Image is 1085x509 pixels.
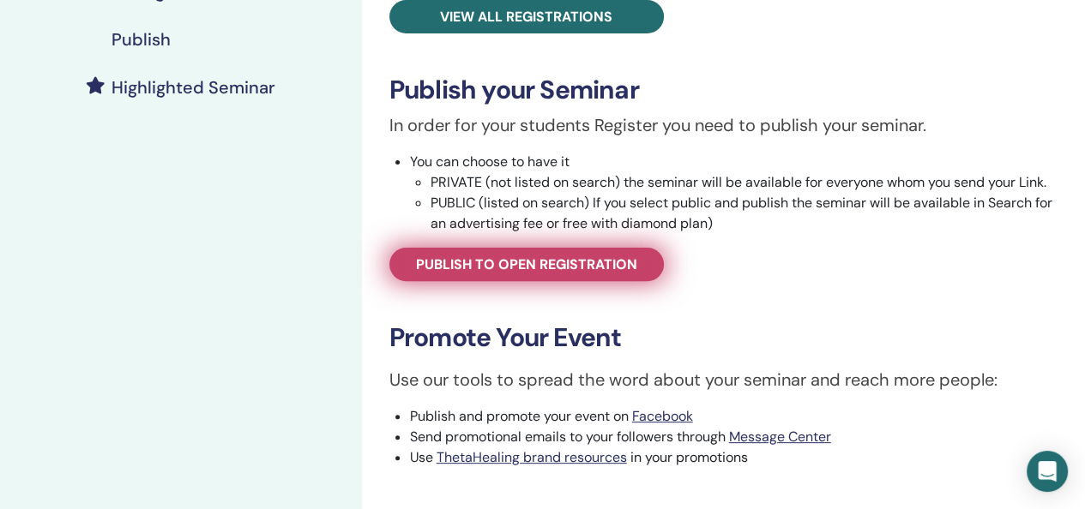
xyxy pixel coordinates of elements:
li: PUBLIC (listed on search) If you select public and publish the seminar will be available in Searc... [431,193,1058,234]
span: View all registrations [440,8,612,26]
h3: Publish your Seminar [389,75,1058,105]
p: In order for your students Register you need to publish your seminar. [389,112,1058,138]
span: Publish to open registration [416,255,637,273]
a: ThetaHealing brand resources [437,448,627,466]
li: Publish and promote your event on [410,406,1058,427]
p: Use our tools to spread the word about your seminar and reach more people: [389,367,1058,392]
a: Message Center [729,428,831,446]
div: Open Intercom Messenger [1027,451,1068,492]
h3: Promote Your Event [389,322,1058,353]
li: You can choose to have it [410,152,1058,234]
h4: Highlighted Seminar [112,77,275,98]
a: Publish to open registration [389,248,664,281]
li: PRIVATE (not listed on search) the seminar will be available for everyone whom you send your Link. [431,172,1058,193]
li: Send promotional emails to your followers through [410,427,1058,447]
a: Facebook [632,407,693,425]
h4: Publish [112,29,171,50]
li: Use in your promotions [410,447,1058,468]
